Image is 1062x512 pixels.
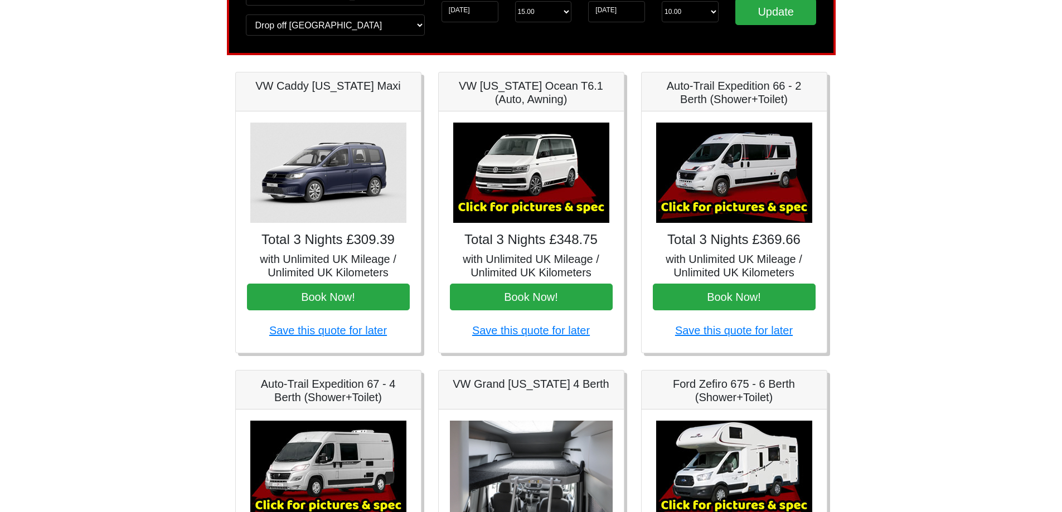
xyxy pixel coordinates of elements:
[472,324,590,337] a: Save this quote for later
[656,123,812,223] img: Auto-Trail Expedition 66 - 2 Berth (Shower+Toilet)
[653,79,816,106] h5: Auto-Trail Expedition 66 - 2 Berth (Shower+Toilet)
[653,252,816,279] h5: with Unlimited UK Mileage / Unlimited UK Kilometers
[653,377,816,404] h5: Ford Zefiro 675 - 6 Berth (Shower+Toilet)
[588,1,645,22] input: Return Date
[450,252,613,279] h5: with Unlimited UK Mileage / Unlimited UK Kilometers
[653,232,816,248] h4: Total 3 Nights £369.66
[653,284,816,310] button: Book Now!
[269,324,387,337] a: Save this quote for later
[450,79,613,106] h5: VW [US_STATE] Ocean T6.1 (Auto, Awning)
[453,123,609,223] img: VW California Ocean T6.1 (Auto, Awning)
[247,252,410,279] h5: with Unlimited UK Mileage / Unlimited UK Kilometers
[450,377,613,391] h5: VW Grand [US_STATE] 4 Berth
[675,324,793,337] a: Save this quote for later
[250,123,406,223] img: VW Caddy California Maxi
[247,79,410,92] h5: VW Caddy [US_STATE] Maxi
[442,1,498,22] input: Start Date
[247,377,410,404] h5: Auto-Trail Expedition 67 - 4 Berth (Shower+Toilet)
[450,284,613,310] button: Book Now!
[247,232,410,248] h4: Total 3 Nights £309.39
[450,232,613,248] h4: Total 3 Nights £348.75
[247,284,410,310] button: Book Now!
